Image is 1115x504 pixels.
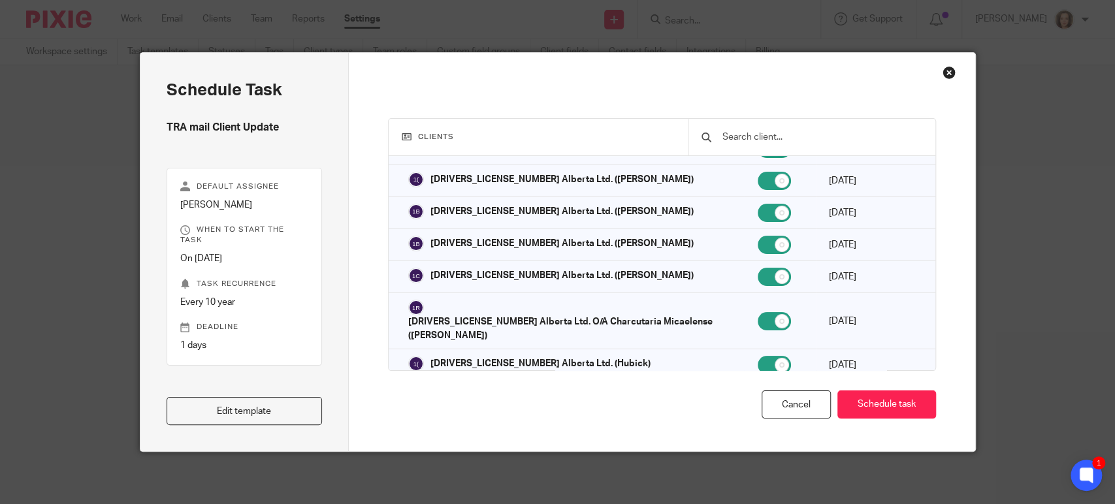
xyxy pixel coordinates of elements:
p: Deadline [180,322,309,332]
div: 1 [1092,456,1105,469]
p: [DRIVERS_LICENSE_NUMBER] Alberta Ltd. (Hubick) [430,357,651,370]
div: Cancel [762,390,831,418]
p: [DATE] [829,270,916,283]
p: Every 10 year [180,296,309,309]
img: svg%3E [408,204,424,219]
p: On [DATE] [180,252,309,265]
h4: TRA mail Client Update [167,121,323,134]
p: Task recurrence [180,279,309,289]
p: 1 days [180,339,309,352]
p: [DRIVERS_LICENSE_NUMBER] Alberta Ltd. ([PERSON_NAME]) [430,237,694,250]
img: svg%3E [408,300,424,315]
p: [DATE] [829,206,916,219]
p: [DATE] [829,238,916,251]
h2: Schedule task [167,79,323,101]
p: [DATE] [829,358,916,371]
img: svg%3E [408,356,424,371]
img: svg%3E [408,268,424,283]
p: [DATE] [829,174,916,187]
p: When to start the task [180,225,309,245]
p: [PERSON_NAME] [180,198,309,212]
p: [DATE] [829,315,916,328]
p: [DRIVERS_LICENSE_NUMBER] Alberta Ltd. ([PERSON_NAME]) [430,269,694,282]
p: [DRIVERS_LICENSE_NUMBER] Alberta Ltd. ([PERSON_NAME]) [430,205,694,218]
h3: Clients [402,132,675,142]
p: Default assignee [180,181,309,192]
div: Close this dialog window [943,66,956,79]
p: [DRIVERS_LICENSE_NUMBER] Alberta Ltd. O/A Charcutaria Micaelense ([PERSON_NAME]) [408,315,732,342]
button: Schedule task [837,390,936,418]
img: svg%3E [408,172,424,187]
input: Search client... [721,130,922,144]
a: Edit template [167,397,323,425]
p: [DRIVERS_LICENSE_NUMBER] Alberta Ltd. ([PERSON_NAME]) [430,173,694,186]
img: svg%3E [408,236,424,251]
